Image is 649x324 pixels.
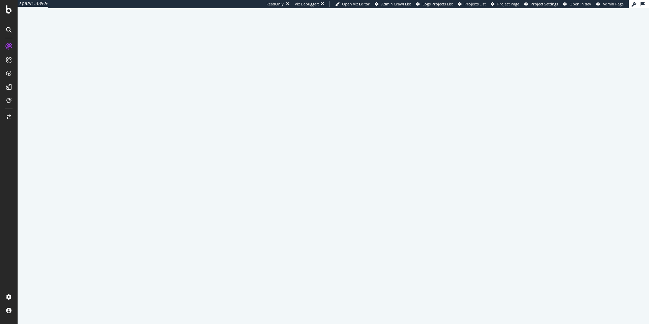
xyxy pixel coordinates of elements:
a: Logs Projects List [416,1,453,7]
a: Projects List [458,1,486,7]
span: Admin Crawl List [381,1,411,6]
a: Open Viz Editor [335,1,370,7]
a: Project Settings [524,1,558,7]
span: Project Page [497,1,519,6]
a: Open in dev [563,1,591,7]
span: Open Viz Editor [342,1,370,6]
a: Admin Page [596,1,624,7]
a: Project Page [491,1,519,7]
div: ReadOnly: [266,1,285,7]
span: Project Settings [531,1,558,6]
span: Projects List [464,1,486,6]
span: Logs Projects List [423,1,453,6]
span: Admin Page [603,1,624,6]
div: Viz Debugger: [295,1,319,7]
a: Admin Crawl List [375,1,411,7]
span: Open in dev [570,1,591,6]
